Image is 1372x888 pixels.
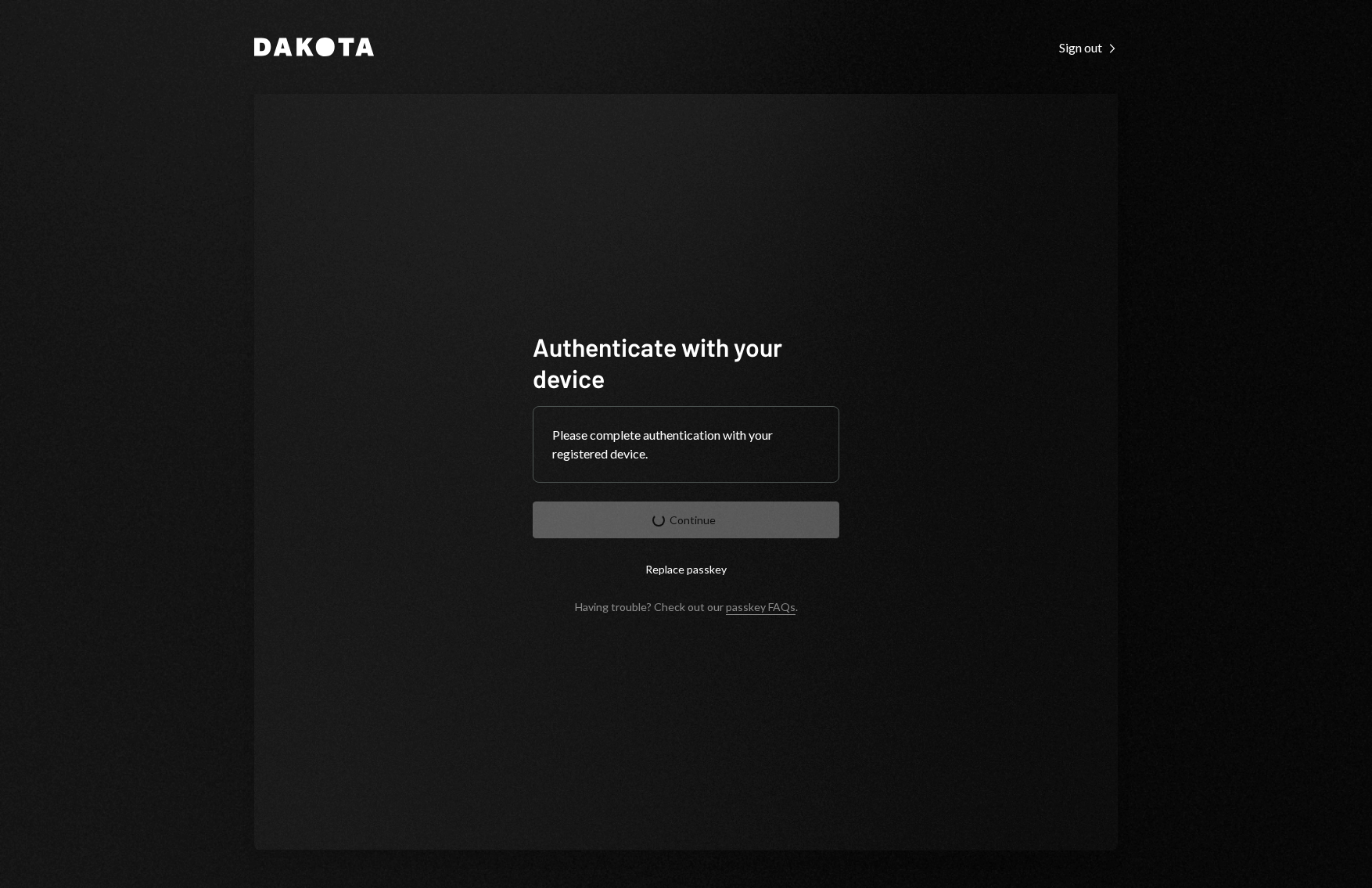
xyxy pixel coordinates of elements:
a: Sign out [1059,38,1118,56]
div: Having trouble? Check out our . [575,600,798,613]
button: Replace passkey [533,551,839,588]
h1: Authenticate with your device [533,331,839,394]
a: passkey FAQs [726,600,796,615]
div: Sign out [1059,40,1118,56]
div: Please complete authentication with your registered device. [552,426,820,463]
